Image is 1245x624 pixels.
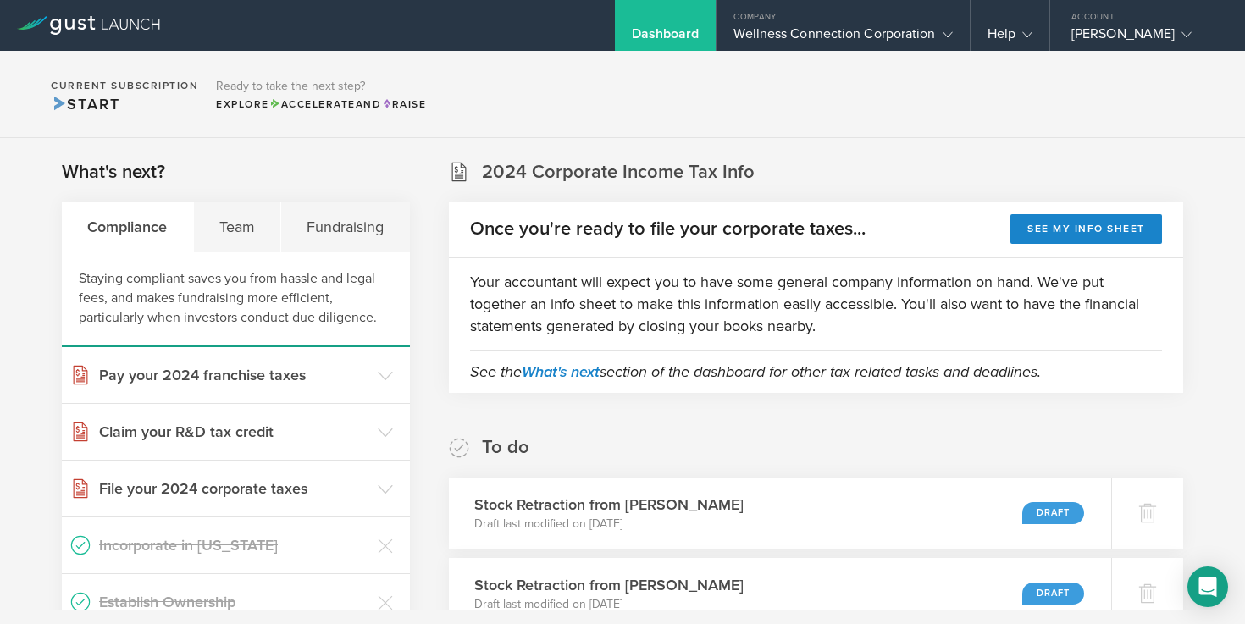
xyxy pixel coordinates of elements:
[482,435,529,460] h2: To do
[99,364,369,386] h3: Pay your 2024 franchise taxes
[449,478,1111,549] div: Stock Retraction from [PERSON_NAME]Draft last modified on [DATE]Draft
[474,494,744,516] h3: Stock Retraction from [PERSON_NAME]
[269,98,356,110] span: Accelerate
[470,217,866,241] h2: Once you're ready to file your corporate taxes...
[62,202,194,252] div: Compliance
[207,68,434,120] div: Ready to take the next step?ExploreAccelerateandRaise
[474,574,744,596] h3: Stock Retraction from [PERSON_NAME]
[99,534,369,556] h3: Incorporate in [US_STATE]
[99,421,369,443] h3: Claim your R&D tax credit
[1022,502,1084,524] div: Draft
[51,80,198,91] h2: Current Subscription
[99,591,369,613] h3: Establish Ownership
[988,25,1032,51] div: Help
[474,516,744,533] p: Draft last modified on [DATE]
[470,362,1041,381] em: See the section of the dashboard for other tax related tasks and deadlines.
[216,80,426,92] h3: Ready to take the next step?
[269,98,382,110] span: and
[194,202,282,252] div: Team
[216,97,426,112] div: Explore
[62,160,165,185] h2: What's next?
[1010,214,1162,244] button: See my info sheet
[1071,25,1215,51] div: [PERSON_NAME]
[470,271,1162,337] p: Your accountant will expect you to have some general company information on hand. We've put toget...
[1022,583,1084,605] div: Draft
[381,98,426,110] span: Raise
[474,596,744,613] p: Draft last modified on [DATE]
[51,95,119,113] span: Start
[281,202,410,252] div: Fundraising
[632,25,700,51] div: Dashboard
[62,252,410,347] div: Staying compliant saves you from hassle and legal fees, and makes fundraising more efficient, par...
[99,478,369,500] h3: File your 2024 corporate taxes
[733,25,952,51] div: Wellness Connection Corporation
[482,160,755,185] h2: 2024 Corporate Income Tax Info
[522,362,600,381] a: What's next
[1187,566,1228,607] div: Open Intercom Messenger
